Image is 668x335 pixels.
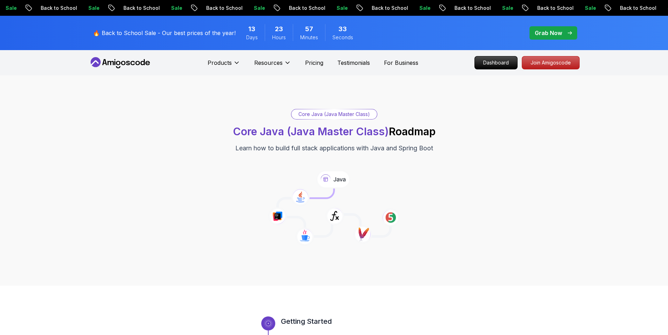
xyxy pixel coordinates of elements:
[248,24,255,34] span: 13 Days
[291,109,377,119] div: Core Java (Java Master Class)
[496,5,518,12] p: Sale
[332,34,353,41] span: Seconds
[413,5,436,12] p: Sale
[275,24,283,34] span: 23 Hours
[522,56,580,69] a: Join Amigoscode
[82,5,104,12] p: Sale
[34,5,82,12] p: Back to School
[246,34,258,41] span: Days
[233,125,436,138] h1: Roadmap
[614,5,661,12] p: Back to School
[208,59,240,73] button: Products
[283,5,330,12] p: Back to School
[531,5,579,12] p: Back to School
[254,59,283,67] p: Resources
[338,24,347,34] span: 33 Seconds
[208,59,232,67] p: Products
[384,59,418,67] a: For Business
[165,5,187,12] p: Sale
[248,5,270,12] p: Sale
[281,316,559,326] h3: Getting Started
[474,56,518,69] a: Dashboard
[337,59,370,67] a: Testimonials
[93,29,236,37] p: 🔥 Back to School Sale - Our best prices of the year!
[305,24,313,34] span: 57 Minutes
[200,5,248,12] p: Back to School
[272,34,286,41] span: Hours
[300,34,318,41] span: Minutes
[579,5,601,12] p: Sale
[117,5,165,12] p: Back to School
[448,5,496,12] p: Back to School
[535,29,562,37] p: Grab Now
[365,5,413,12] p: Back to School
[233,125,389,138] span: Core Java (Java Master Class)
[305,59,323,67] a: Pricing
[254,59,291,73] button: Resources
[330,5,353,12] p: Sale
[235,143,433,153] p: Learn how to build full stack applications with Java and Spring Boot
